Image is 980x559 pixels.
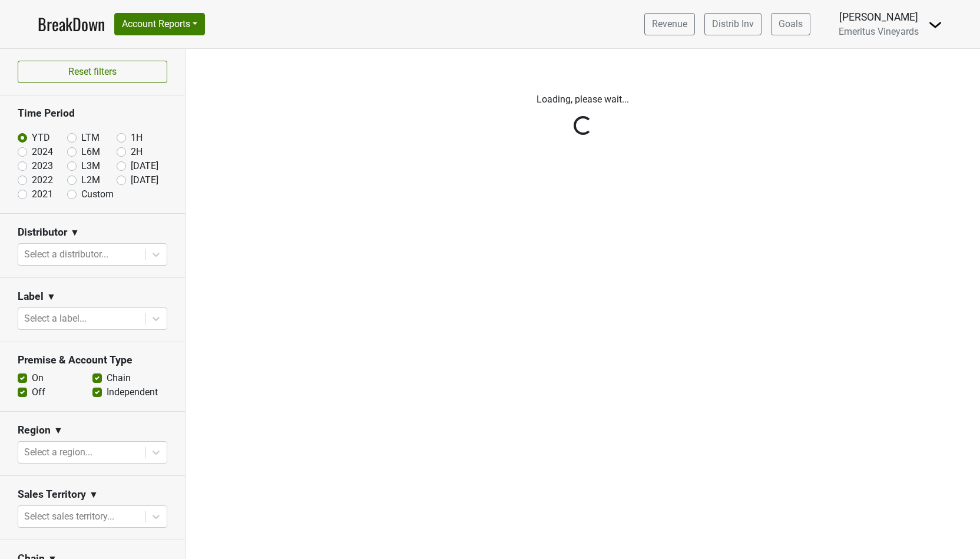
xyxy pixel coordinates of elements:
[839,26,919,37] span: Emeritus Vineyards
[38,12,105,37] a: BreakDown
[644,13,695,35] a: Revenue
[839,9,919,25] div: [PERSON_NAME]
[771,13,810,35] a: Goals
[114,13,205,35] button: Account Reports
[928,18,942,32] img: Dropdown Menu
[256,92,910,107] p: Loading, please wait...
[704,13,762,35] a: Distrib Inv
